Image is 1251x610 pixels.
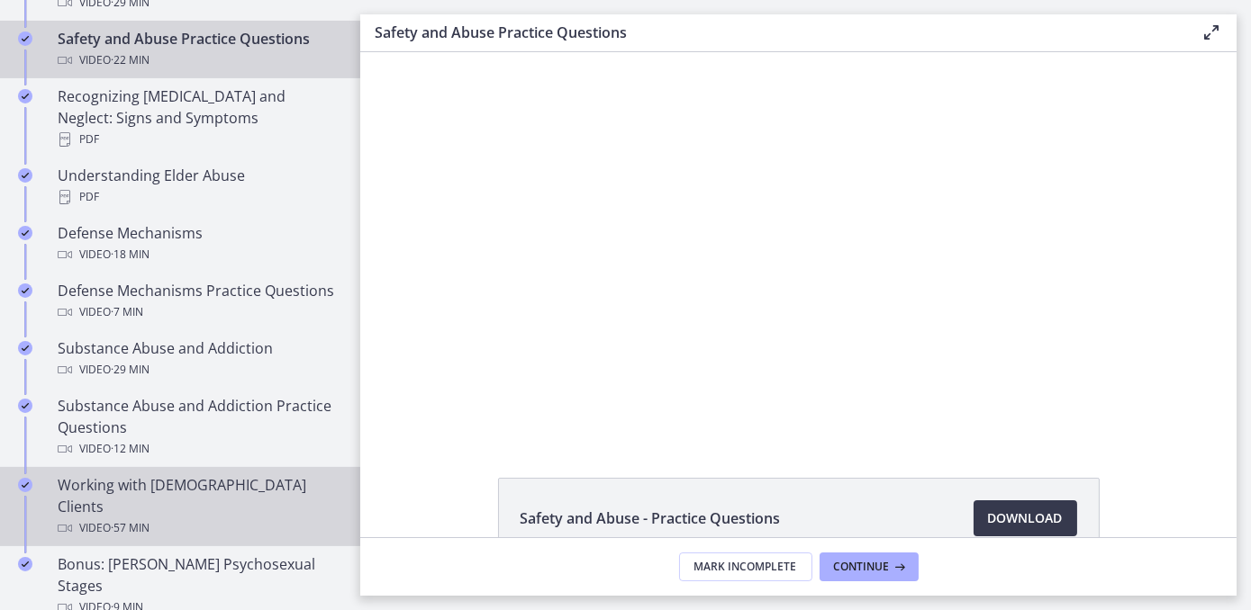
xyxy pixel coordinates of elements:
[58,359,339,381] div: Video
[18,399,32,413] i: Completed
[834,560,890,574] span: Continue
[694,560,797,574] span: Mark Incomplete
[58,222,339,265] div: Defense Mechanisms
[18,168,32,183] i: Completed
[18,557,32,571] i: Completed
[58,301,339,323] div: Video
[58,517,339,539] div: Video
[18,478,32,492] i: Completed
[18,341,32,355] i: Completed
[58,28,339,71] div: Safety and Abuse Practice Questions
[111,517,150,539] span: · 57 min
[58,474,339,539] div: Working with [DEMOGRAPHIC_DATA] Clients
[521,507,781,529] span: Safety and Abuse - Practice Questions
[375,22,1172,43] h3: Safety and Abuse Practice Questions
[679,552,812,581] button: Mark Incomplete
[111,244,150,265] span: · 18 min
[974,500,1077,536] a: Download
[111,301,143,323] span: · 7 min
[988,507,1063,529] span: Download
[18,226,32,240] i: Completed
[58,85,339,150] div: Recognizing [MEDICAL_DATA] and Neglect: Signs and Symptoms
[58,165,339,208] div: Understanding Elder Abuse
[58,244,339,265] div: Video
[58,280,339,323] div: Defense Mechanisms Practice Questions
[360,52,1237,436] iframe: Video Lesson
[111,49,150,71] span: · 22 min
[58,129,339,150] div: PDF
[820,552,919,581] button: Continue
[58,337,339,381] div: Substance Abuse and Addiction
[58,49,339,71] div: Video
[18,89,32,103] i: Completed
[18,31,32,46] i: Completed
[58,395,339,460] div: Substance Abuse and Addiction Practice Questions
[18,283,32,298] i: Completed
[58,438,339,460] div: Video
[111,359,150,381] span: · 29 min
[58,186,339,208] div: PDF
[111,438,150,460] span: · 12 min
